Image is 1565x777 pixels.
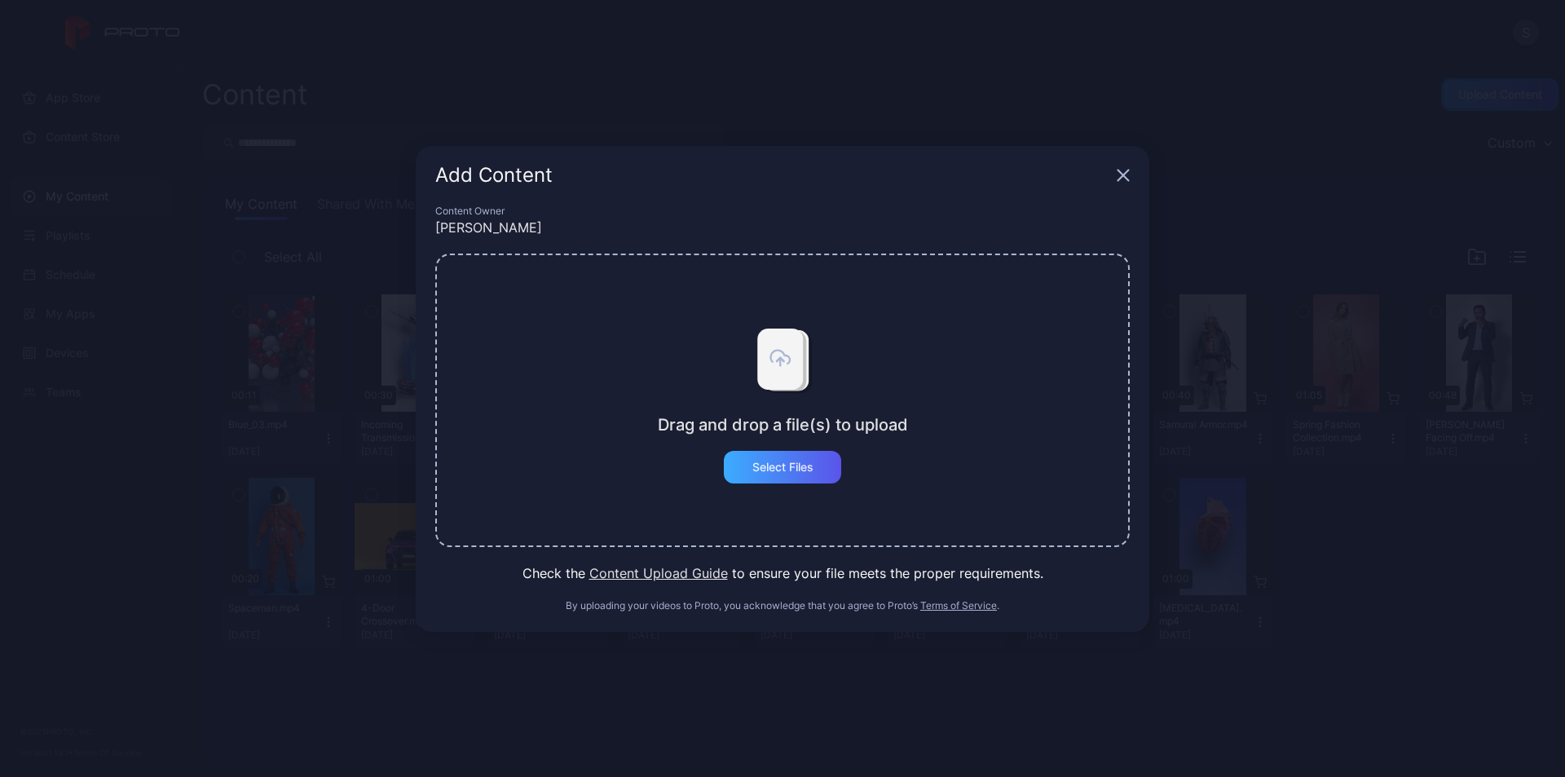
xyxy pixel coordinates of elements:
[435,563,1130,583] div: Check the to ensure your file meets the proper requirements.
[435,218,1130,237] div: [PERSON_NAME]
[435,205,1130,218] div: Content Owner
[435,599,1130,612] div: By uploading your videos to Proto, you acknowledge that you agree to Proto’s .
[724,451,841,483] button: Select Files
[435,166,1110,185] div: Add Content
[589,563,728,583] button: Content Upload Guide
[752,461,813,474] div: Select Files
[658,415,908,435] div: Drag and drop a file(s) to upload
[920,599,997,612] button: Terms of Service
